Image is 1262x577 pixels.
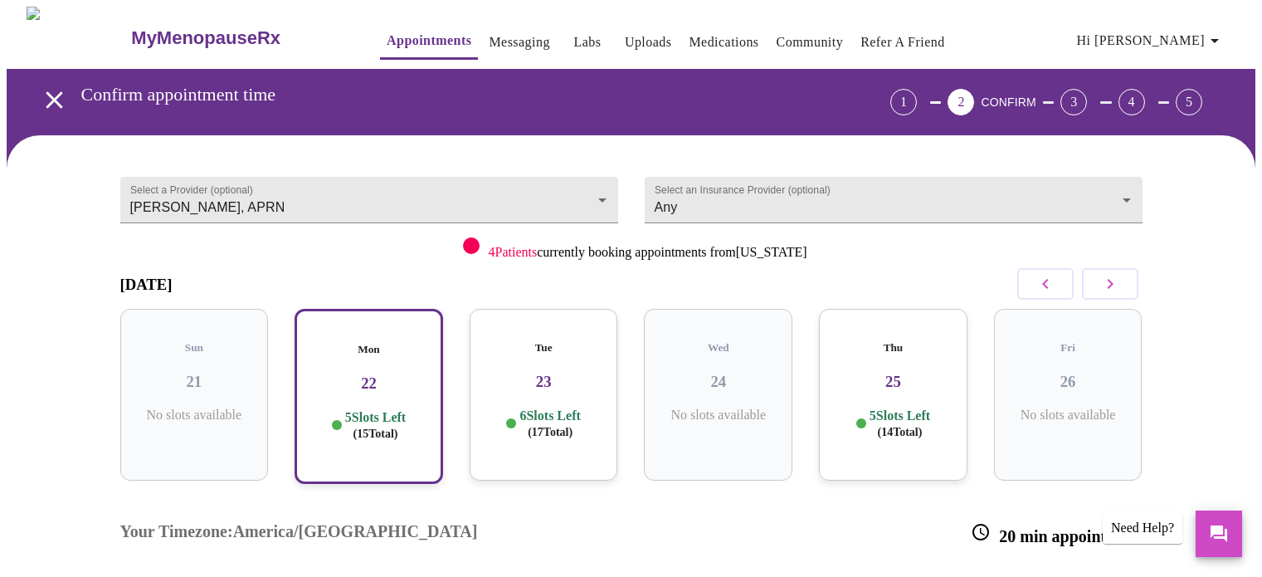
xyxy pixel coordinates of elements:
h3: 20 min appointment [971,522,1142,546]
div: Any [645,177,1143,223]
h3: Confirm appointment time [81,84,798,105]
a: Refer a Friend [860,31,945,54]
div: 4 [1118,89,1145,115]
span: ( 14 Total) [877,426,922,438]
h3: 21 [134,373,256,391]
a: Messaging [489,31,549,54]
div: [PERSON_NAME], APRN [120,177,618,223]
a: MyMenopauseRx [129,9,347,67]
button: Medications [682,26,765,59]
button: Hi [PERSON_NAME] [1070,24,1231,57]
div: 3 [1060,89,1087,115]
span: 4 Patients [488,245,537,259]
button: open drawer [30,76,79,125]
span: ( 15 Total) [353,428,398,440]
button: Community [770,26,850,59]
p: 6 Slots Left [519,408,580,440]
span: Hi [PERSON_NAME] [1077,29,1225,52]
a: Community [777,31,844,54]
p: No slots available [1007,408,1129,423]
p: No slots available [657,408,779,423]
a: Medications [689,31,758,54]
div: 5 [1176,89,1202,115]
h3: 25 [832,373,954,391]
div: 1 [890,89,917,115]
h3: 22 [309,374,428,393]
h5: Wed [657,341,779,355]
button: Messages [1196,511,1242,557]
p: 5 Slots Left [345,409,406,442]
button: Uploads [618,26,679,59]
h3: 26 [1007,373,1129,391]
button: Labs [561,26,614,59]
h5: Sun [134,341,256,355]
p: No slots available [134,408,256,423]
button: Refer a Friend [854,26,952,59]
div: 2 [948,89,974,115]
h5: Mon [309,343,428,356]
a: Appointments [387,29,471,52]
span: CONFIRM [981,95,1035,109]
a: Uploads [625,31,672,54]
button: Messaging [482,26,556,59]
p: 5 Slots Left [870,408,930,440]
h5: Tue [483,341,605,355]
p: currently booking appointments from [US_STATE] [488,245,806,260]
h3: Your Timezone: America/[GEOGRAPHIC_DATA] [120,522,478,546]
h3: [DATE] [120,276,173,294]
a: Labs [573,31,601,54]
span: ( 17 Total) [528,426,573,438]
button: Appointments [380,24,478,60]
h3: 24 [657,373,779,391]
div: Need Help? [1103,512,1182,544]
h5: Fri [1007,341,1129,355]
h3: MyMenopauseRx [131,27,280,49]
h5: Thu [832,341,954,355]
h3: 23 [483,373,605,391]
img: MyMenopauseRx Logo [27,7,129,69]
